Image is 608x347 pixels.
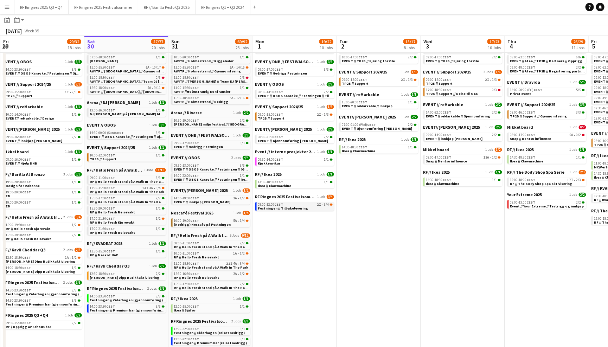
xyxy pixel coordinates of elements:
a: 10:30-19:00CEST2/2[PERSON_NAME] miljøfestival // [GEOGRAPHIC_DATA]/[GEOGRAPHIC_DATA] [174,118,249,126]
span: 11:00-15:30 [174,86,199,90]
span: EVENT // TP2B // Kjøring for Ole [426,59,479,63]
button: RF Ringnes Q1 + Q2 2024 [196,0,250,14]
span: CEST [527,55,536,59]
span: 0/2 [576,133,581,137]
a: 08:30-14:30CEST2/2EVENT // OBOS Karaoke // Festningen // Tilbakelevering [258,90,333,98]
a: EVENT // DNB // FESTIVALSOMMER 20251 Job3/3 [171,133,250,138]
span: EVENT// reMarkable // Design [6,116,55,121]
span: 0/2 [579,125,586,129]
a: EVENT // OBOS1 Job3/3 [3,59,82,64]
span: 1 Job [65,60,73,64]
span: 1 Job [570,103,577,107]
a: 11:00-15:30CEST5A•14/16AWITP // Holmestrand // Gjennomføring [174,65,249,73]
span: CEST [275,90,283,94]
span: CEST [23,90,31,94]
span: 12/16 [237,96,245,100]
span: 08:00-17:00 [510,133,536,137]
span: 1 Job [65,105,73,109]
span: EVENT // OBOS Karaoke // Festningen // Tilbakelevering [258,94,352,98]
span: 11:00-15:30 [90,76,115,79]
a: Mikkel board1 Job0/2 [507,124,586,130]
span: 2I [317,113,321,116]
span: 15:00-20:00 [342,101,367,104]
span: 1/1 [75,105,82,109]
span: 1/1 [411,92,418,97]
a: EVENT // Bravida1 Job5/5 [507,79,586,85]
span: TP2B // Support // Gjennomføring [510,114,567,118]
a: 09:00-15:00CEST2I•1/3TP2B // Support [342,77,417,85]
div: EVENT // OBOS1 Job3/314:00-23:30CEST3/3EVENT // OBOS Karaoke // Festningen // Gjennomføring [3,59,82,82]
span: EVENT // Gjennomføring Wilhelmsen [342,126,412,131]
span: 2 Jobs [484,70,493,74]
span: 1 Job [402,115,409,119]
span: EVENT//WILHELMSEN 2025 [339,114,396,120]
span: 14:00-00:00 (Fri) [510,88,543,92]
span: 1 Job [402,70,409,74]
a: 08:00-17:00CEST6A•0/2Snap // Dentsu influence [510,133,585,141]
span: CEST [527,65,536,70]
span: CEST [23,67,31,72]
span: CEST [367,122,376,127]
div: Arena // A Walk in the Park 20256 Jobs37/5307:00-11:00CEST5A•9/16AWITP // Holmestrand // Opprigg1... [171,37,250,110]
span: CEST [191,65,199,70]
span: 08:00-22:00 [510,56,536,59]
span: AWITP // Holmestrand // Nedrigg [174,99,229,104]
span: CEST [275,67,283,72]
span: CEST [359,77,367,82]
button: RF Ringnes 2025 Q3 +Q4 [14,0,69,14]
span: 0/3 [492,88,497,92]
span: EVENT // Atea // TP2B // Registrering partnere [510,69,587,73]
span: 3/3 [324,68,329,71]
a: 14:00-22:00CEST2/2EVENT // reMarkable // Gjennomføring [426,110,501,118]
span: 10:30-19:00 [174,119,199,122]
span: 1 Job [570,80,577,84]
span: 2/2 [411,115,418,119]
span: CEST [534,88,543,92]
a: EVENT // Support 2024/251 Job3/3 [507,102,586,107]
span: EVENT//WILHELMSEN 2025 [255,127,312,132]
span: 1/1 [240,56,245,59]
span: AWITP//Holmstrand// Konfransier [174,89,231,94]
span: 2/2 [408,123,413,127]
div: EVENT // reMarkable1 Job1/110:00-14:00CEST1/1EVENT// reMarkable // Design [3,104,82,127]
span: EVENT // OBOS [87,122,116,128]
span: EVENT // Support 2024/25 [255,104,303,109]
span: 1 Job [65,127,73,131]
a: Arena // Diverse1 Job2/2 [171,110,250,115]
span: 2/2 [492,133,497,137]
span: CEST [443,133,452,137]
span: CEST [107,85,115,90]
div: EVENT // Atea // TP2B2 Jobs8/808:00-22:00CEST6/6EVENT // Atea // TP2B // Partnere // Opprigg10:00... [339,37,418,69]
a: 09:00-18:00CEST2/2EVENT // Atea // TP2B // Registrering partnere [510,65,585,73]
a: EVENT//[PERSON_NAME] 20251 Job2/2 [255,127,334,132]
span: 2/2 [324,90,329,94]
span: 08:00-16:00 [510,111,536,114]
span: 14:00-22:00 [426,111,452,114]
a: EVENT // Support 2024/251 Job1/3 [255,104,334,109]
span: 1/1 [72,113,77,116]
button: RF // Barilla Pesto Q3 2025 [138,0,196,14]
span: Mikkel board [507,124,533,130]
span: EVENT // OBOS [3,59,32,64]
a: EVENT//[PERSON_NAME] 20251 Job2/2 [3,127,82,132]
span: 1 Job [149,123,157,127]
span: 08:30-14:30 [258,90,283,94]
span: CEST [115,130,124,135]
span: CEST [107,55,115,59]
span: 3/3 [576,111,581,114]
span: 5A [230,66,234,69]
span: 1 Job [402,92,409,97]
span: 1I [65,90,69,94]
div: EVENT // Support 2024/252 Jobs1/609:00-15:00CEST2I•1/3TP2B // Support17:00-18:30CEST0/3TP2B // Su... [423,69,502,102]
span: 1/3 [327,105,334,109]
span: EVENT//WILHELMSEN 2025 [423,124,480,130]
div: • [90,66,165,69]
a: 11:00-15:30CEST6A•10/17AWITP // [GEOGRAPHIC_DATA] // Gjennomføring [90,65,165,73]
a: 09:00-17:00CEST2/2EVENT // TP2B // Kjøring for Ole [426,55,501,63]
a: 09:00-15:00CEST2I•1/3TP2B // Support [258,112,333,120]
span: Arena // Diverse [171,110,202,115]
a: 14:00-00:00 (Fri)CEST5/5Privat event [510,88,585,96]
span: 3/3 [75,60,82,64]
a: 13:00-16:00CEST1/1DJ [PERSON_NAME] på [PERSON_NAME] Idrettsbane [90,108,165,116]
span: 2/2 [495,125,502,129]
